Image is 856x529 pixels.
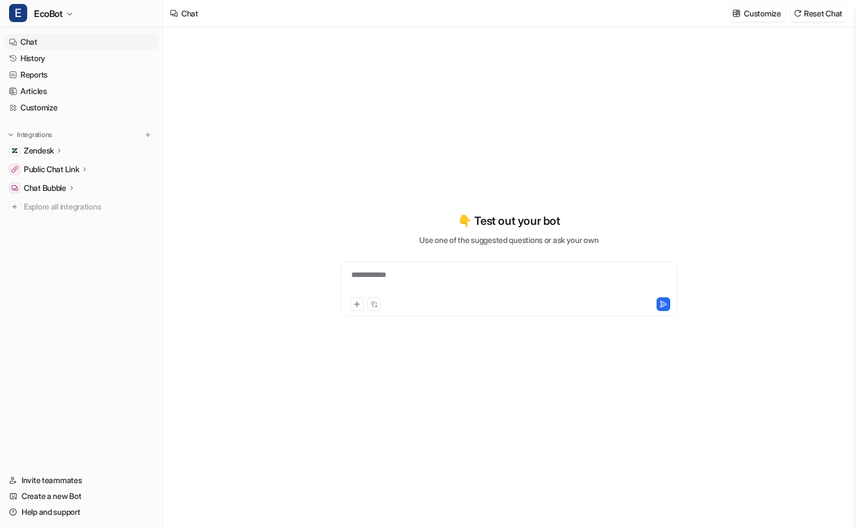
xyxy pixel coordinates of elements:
a: History [5,50,158,66]
img: menu_add.svg [144,131,152,139]
p: Customize [744,7,781,19]
span: Explore all integrations [24,198,154,216]
a: Reports [5,67,158,83]
img: reset [794,9,802,18]
span: EcoBot [34,6,63,22]
p: Chat Bubble [24,182,66,194]
button: Reset Chat [790,5,847,22]
div: Chat [181,7,198,19]
a: Invite teammates [5,472,158,488]
p: 👇 Test out your bot [458,212,560,229]
img: expand menu [7,131,15,139]
button: Integrations [5,129,56,140]
img: Zendesk [11,147,18,154]
p: Use one of the suggested questions or ask your own [419,234,598,246]
a: Help and support [5,504,158,520]
a: Articles [5,83,158,99]
img: Chat Bubble [11,185,18,191]
a: Explore all integrations [5,199,158,215]
button: Customize [729,5,785,22]
p: Integrations [17,130,52,139]
span: E [9,4,27,22]
img: Public Chat Link [11,166,18,173]
p: Public Chat Link [24,164,79,175]
img: explore all integrations [9,201,20,212]
a: Create a new Bot [5,488,158,504]
a: Chat [5,34,158,50]
p: Zendesk [24,145,54,156]
a: Customize [5,100,158,116]
img: customize [733,9,740,18]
